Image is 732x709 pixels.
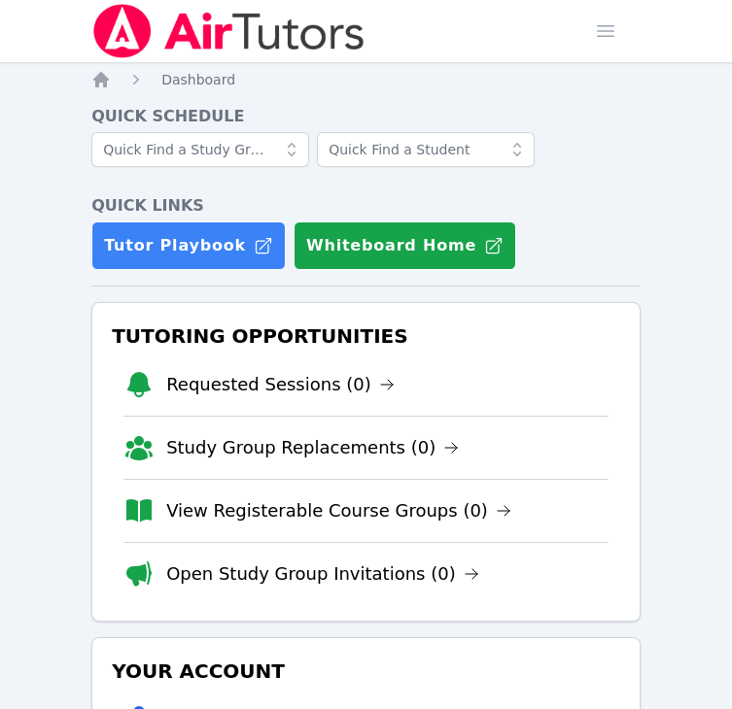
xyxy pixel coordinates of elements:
[91,132,309,167] input: Quick Find a Study Group
[161,70,235,89] a: Dashboard
[294,221,516,270] button: Whiteboard Home
[108,319,624,354] h3: Tutoring Opportunities
[91,194,641,218] h4: Quick Links
[166,434,459,461] a: Study Group Replacements (0)
[91,4,366,58] img: Air Tutors
[91,70,641,89] nav: Breadcrumb
[317,132,535,167] input: Quick Find a Student
[166,371,395,398] a: Requested Sessions (0)
[166,560,479,588] a: Open Study Group Invitations (0)
[161,72,235,87] span: Dashboard
[108,654,624,689] h3: Your Account
[91,105,641,128] h4: Quick Schedule
[91,221,286,270] a: Tutor Playbook
[166,497,511,524] a: View Registerable Course Groups (0)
